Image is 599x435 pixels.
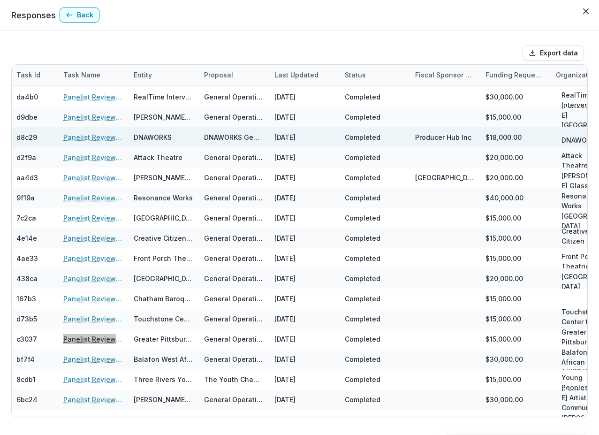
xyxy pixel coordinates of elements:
[58,65,128,85] div: Task Name
[523,46,584,61] button: Export data
[11,65,58,85] div: Task Id
[345,395,380,404] div: Completed
[204,213,263,223] div: General Operating Support
[485,334,521,344] div: $15,000.00
[63,274,122,283] a: Panelist Review - Arts
[485,112,521,122] div: $15,000.00
[134,112,193,122] div: [PERSON_NAME][GEOGRAPHIC_DATA]
[128,65,198,85] div: Entity
[339,70,372,80] div: Status
[134,294,193,304] div: Chatham Baroque, Inc.
[134,415,193,425] div: [PERSON_NAME] Production
[485,415,521,425] div: $15,000.00
[204,253,263,263] div: General Operating Support
[63,395,122,404] a: Panelist Review - Arts
[204,233,263,243] div: General Operating Support
[204,334,263,344] div: General Operating Support
[63,334,122,344] a: Panelist Review - Arts
[63,92,122,102] a: Panelist Review - Arts
[269,168,339,188] div: [DATE]
[269,87,339,107] div: [DATE]
[269,369,339,389] div: [DATE]
[269,248,339,268] div: [DATE]
[345,173,380,183] div: Completed
[16,253,38,263] div: 4ae33
[204,112,263,122] div: General Operating Support
[269,410,339,430] div: [DATE]
[415,132,471,142] div: Producer Hub Inc
[204,374,263,384] div: The Youth Chamber Connection
[269,127,339,147] div: [DATE]
[16,193,35,203] div: 9f19a
[134,153,182,162] div: Attack Theatre
[134,253,193,263] div: Front Porch Theatricals
[204,132,263,142] div: DNAWORKS General Operating Support
[485,294,521,304] div: $15,000.00
[16,314,37,324] div: d73b5
[204,395,263,404] div: General Operating Support Over 2 Years
[409,65,480,85] div: Fiscal Sponsor Name
[480,65,550,85] div: Funding Requested
[63,233,122,243] a: Panelist Review - Arts
[16,354,35,364] div: bf7f4
[269,228,339,248] div: [DATE]
[134,395,193,404] div: [PERSON_NAME] Artist Community, Inc.
[63,415,122,425] a: Panelist Review - Arts
[134,334,193,344] div: Greater Pittsburgh Arts Council
[269,208,339,228] div: [DATE]
[134,132,172,142] div: DNAWORKS
[63,253,122,263] a: Panelist Review - Arts
[269,349,339,369] div: [DATE]
[345,294,380,304] div: Completed
[198,65,269,85] div: Proposal
[485,92,523,102] div: $30,000.00
[269,65,339,85] div: Last Updated
[134,92,193,102] div: RealTime Interventions
[134,314,193,324] div: Touchstone Center for Crafts
[11,9,56,22] p: Responses
[485,153,523,162] div: $20,000.00
[134,274,193,283] div: [GEOGRAPHIC_DATA]
[485,193,523,203] div: $40,000.00
[16,233,37,243] div: 4e14e
[345,354,380,364] div: Completed
[16,173,38,183] div: aa4d3
[60,8,99,23] button: Back
[63,193,122,203] a: Panelist Review - Arts
[11,70,46,80] div: Task Id
[345,253,380,263] div: Completed
[578,4,593,19] button: Close
[16,374,36,384] div: 8cdb1
[63,294,122,304] a: Panelist Review - Arts
[269,289,339,309] div: [DATE]
[345,233,380,243] div: Completed
[63,314,122,324] a: Panelist Review - Arts
[345,374,380,384] div: Completed
[204,314,263,324] div: General Operating Support
[485,274,523,283] div: $20,000.00
[204,92,263,102] div: General Operating Support Over 2 Years
[204,173,263,183] div: General Operating Support
[345,132,380,142] div: Completed
[16,132,37,142] div: d8c29
[63,153,122,162] a: Panelist Review - Arts
[134,213,193,223] div: [GEOGRAPHIC_DATA]
[63,213,122,223] a: Panelist Review - Arts
[134,233,193,243] div: Creative Citizen Studios
[339,65,409,85] div: Status
[345,213,380,223] div: Completed
[485,213,521,223] div: $15,000.00
[485,233,521,243] div: $15,000.00
[63,132,122,142] a: Panelist Review - Arts
[485,374,521,384] div: $15,000.00
[198,70,239,80] div: Proposal
[16,213,36,223] div: 7c2ca
[134,354,193,364] div: Balafon West African Dance Ensemble
[16,153,36,162] div: d2f9a
[485,132,522,142] div: $18,000.00
[16,415,36,425] div: 55500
